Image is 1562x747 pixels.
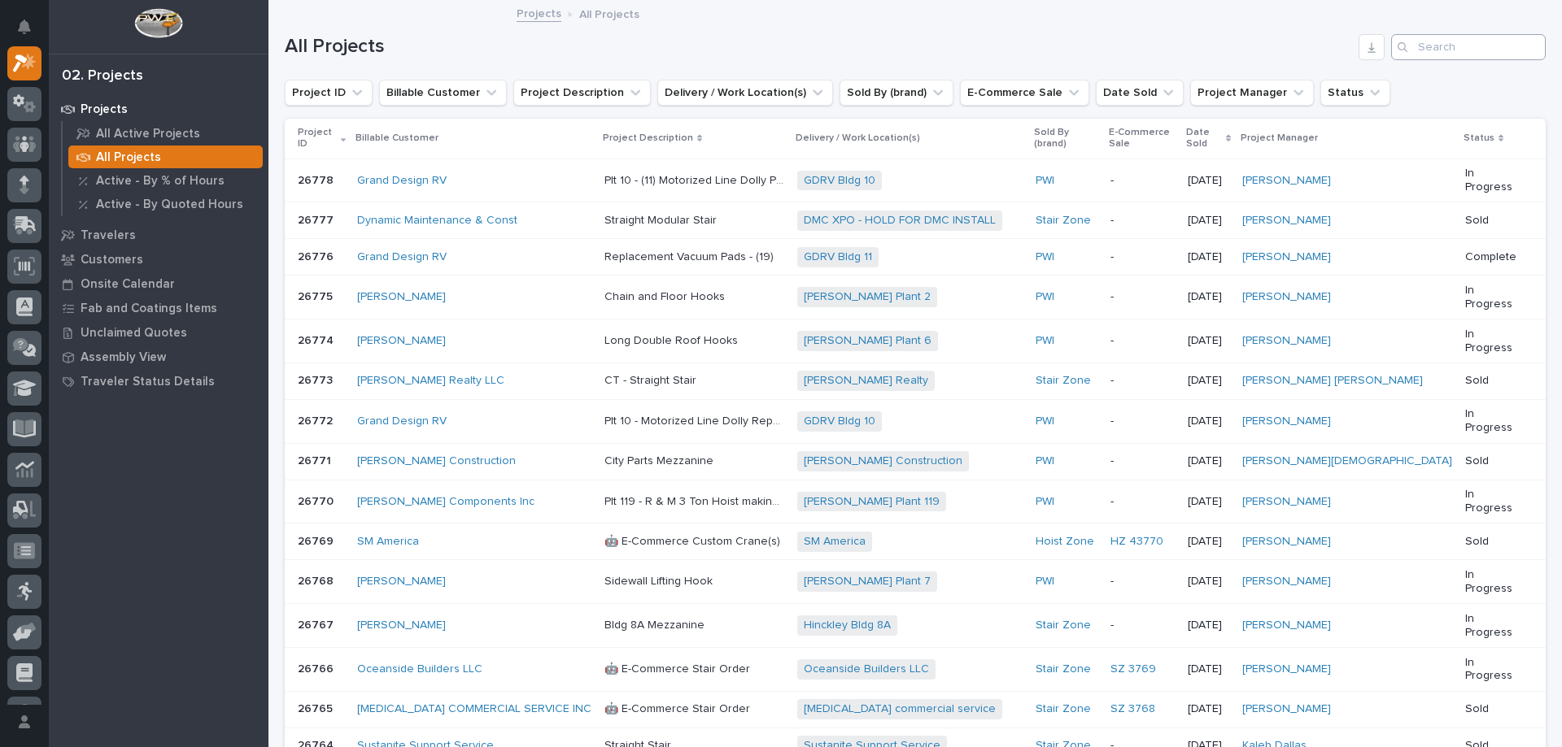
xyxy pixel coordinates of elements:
a: [PERSON_NAME] [1242,702,1331,716]
p: Traveler Status Details [81,375,215,389]
p: Replacement Vacuum Pads - (19) [604,247,777,264]
a: Travelers [49,223,268,247]
a: GDRV Bldg 10 [804,174,875,188]
a: [PERSON_NAME] Plant 2 [804,290,931,304]
a: [PERSON_NAME] [357,334,446,348]
p: Sold [1465,374,1520,388]
p: - [1110,250,1175,264]
p: All Active Projects [96,127,200,141]
p: Project ID [298,124,337,154]
p: 🤖 E-Commerce Stair Order [604,659,753,676]
p: - [1110,454,1175,468]
p: [DATE] [1188,415,1229,428]
a: Stair Zone [1036,374,1091,388]
div: 02. Projects [62,67,143,85]
a: Customers [49,247,268,271]
p: 🤖 E-Commerce Custom Crane(s) [604,532,783,549]
tr: 2676726767 [PERSON_NAME] Bldg 8A MezzanineBldg 8A Mezzanine Hinckley Bldg 8A Stair Zone -[DATE][P... [285,604,1546,648]
button: Delivery / Work Location(s) [657,80,833,106]
a: [PERSON_NAME] [1242,535,1331,549]
tr: 2676826768 [PERSON_NAME] Sidewall Lifting HookSidewall Lifting Hook [PERSON_NAME] Plant 7 PWI -[D... [285,560,1546,604]
a: [PERSON_NAME] [1242,415,1331,428]
p: - [1110,415,1175,428]
a: [PERSON_NAME] [1242,250,1331,264]
a: DMC XPO - HOLD FOR DMC INSTALL [804,214,996,228]
tr: 2677726777 Dynamic Maintenance & Const Straight Modular StairStraight Modular Stair DMC XPO - HOL... [285,202,1546,239]
p: [DATE] [1188,619,1229,632]
a: Grand Design RV [357,415,447,428]
tr: 2677226772 Grand Design RV Plt 10 - Motorized Line Dolly RepairPlt 10 - Motorized Line Dolly Repa... [285,399,1546,443]
p: 26769 [298,532,337,549]
p: 26770 [298,492,337,509]
a: Stair Zone [1036,702,1091,716]
p: City Parts Mezzanine [604,451,717,468]
p: Plt 10 - Motorized Line Dolly Repair [604,411,788,428]
tr: 2677426774 [PERSON_NAME] Long Double Roof HooksLong Double Roof Hooks [PERSON_NAME] Plant 6 PWI -... [285,319,1546,363]
p: Projects [81,102,128,117]
p: In Progress [1465,488,1520,515]
p: 26771 [298,451,334,468]
a: Active - By % of Hours [63,169,268,192]
p: Assembly View [81,350,166,365]
p: Billable Customer [356,129,438,147]
a: All Projects [63,145,268,168]
tr: 2677626776 Grand Design RV Replacement Vacuum Pads - (19)Replacement Vacuum Pads - (19) GDRV Bldg... [285,239,1546,276]
a: Assembly View [49,345,268,369]
p: Project Description [603,129,693,147]
p: E-Commerce Sale [1109,124,1176,154]
p: Chain and Floor Hooks [604,287,728,304]
a: [PERSON_NAME] [357,619,446,632]
p: Plt 119 - R & M 3 Ton Hoist making a clunking sound when traveling east to west [604,492,788,509]
button: Project ID [285,80,373,106]
p: CT - Straight Stair [604,371,700,388]
tr: 2676526765 [MEDICAL_DATA] COMMERCIAL SERVICE INC 🤖 E-Commerce Stair Order🤖 E-Commerce Stair Order... [285,691,1546,727]
p: [DATE] [1188,334,1229,348]
a: [MEDICAL_DATA] COMMERCIAL SERVICE INC [357,702,591,716]
p: In Progress [1465,328,1520,355]
a: PWI [1036,174,1054,188]
p: Sold By (brand) [1034,124,1099,154]
p: [DATE] [1188,374,1229,388]
button: Project Description [513,80,651,106]
a: GDRV Bldg 10 [804,415,875,428]
p: Project Manager [1241,129,1318,147]
p: [DATE] [1188,575,1229,588]
p: In Progress [1465,612,1520,640]
p: Plt 10 - (11) Motorized Line Dolly Pendants Need Repaired [604,171,788,188]
p: All Projects [579,4,639,22]
a: SM America [804,535,866,549]
p: Date Sold [1186,124,1222,154]
div: Notifications [20,20,41,46]
a: PWI [1036,454,1054,468]
a: Oceanside Builders LLC [357,662,482,676]
a: [PERSON_NAME] [1242,174,1331,188]
a: Stair Zone [1036,214,1091,228]
a: GDRV Bldg 11 [804,250,872,264]
p: [DATE] [1188,495,1229,509]
input: Search [1391,34,1546,60]
a: PWI [1036,415,1054,428]
p: 26768 [298,571,337,588]
p: Onsite Calendar [81,277,175,292]
a: [PERSON_NAME] [PERSON_NAME] [1242,374,1423,388]
p: Customers [81,253,143,267]
p: Sold [1465,214,1520,228]
p: [DATE] [1188,454,1229,468]
p: [DATE] [1188,250,1229,264]
a: [PERSON_NAME] Construction [357,454,516,468]
p: - [1110,214,1175,228]
a: [MEDICAL_DATA] commercial service [804,702,996,716]
a: Fab and Coatings Items [49,296,268,320]
a: [PERSON_NAME] [357,290,446,304]
p: 🤖 E-Commerce Stair Order [604,699,753,716]
p: In Progress [1465,407,1520,435]
a: Dynamic Maintenance & Const [357,214,517,228]
a: [PERSON_NAME] Realty [804,374,928,388]
p: In Progress [1465,284,1520,311]
a: Oceanside Builders LLC [804,662,929,676]
a: Active - By Quoted Hours [63,193,268,215]
p: Travelers [81,228,136,243]
p: 26765 [298,699,336,716]
a: [PERSON_NAME] Realty LLC [357,374,504,388]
